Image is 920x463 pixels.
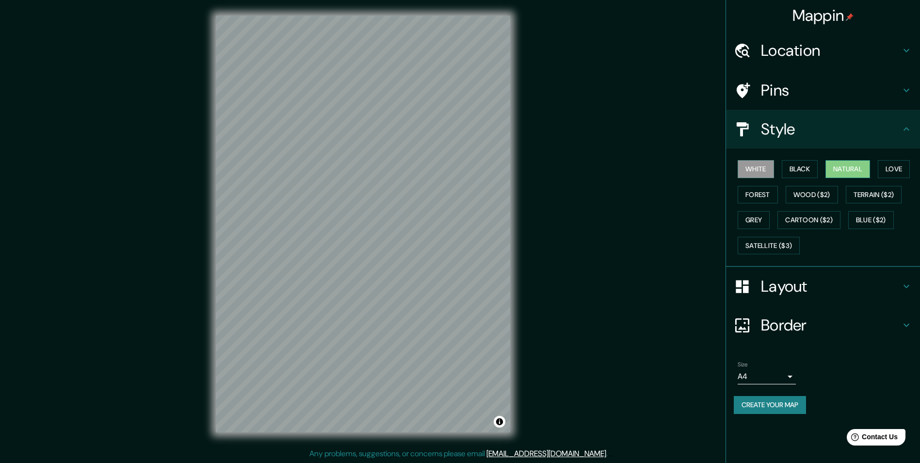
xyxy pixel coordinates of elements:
[726,31,920,70] div: Location
[726,110,920,149] div: Style
[846,13,854,21] img: pin-icon.png
[738,369,796,384] div: A4
[738,186,778,204] button: Forest
[309,448,608,460] p: Any problems, suggestions, or concerns please email .
[761,81,901,100] h4: Pins
[216,16,510,432] canvas: Map
[782,160,818,178] button: Black
[761,41,901,60] h4: Location
[761,119,901,139] h4: Style
[738,237,800,255] button: Satellite ($3)
[609,448,611,460] div: .
[734,396,806,414] button: Create your map
[834,425,909,452] iframe: Help widget launcher
[792,6,854,25] h4: Mappin
[825,160,870,178] button: Natural
[494,416,505,428] button: Toggle attribution
[738,361,748,369] label: Size
[777,211,840,229] button: Cartoon ($2)
[738,211,770,229] button: Grey
[726,267,920,306] div: Layout
[846,186,902,204] button: Terrain ($2)
[738,160,774,178] button: White
[786,186,838,204] button: Wood ($2)
[608,448,609,460] div: .
[761,277,901,296] h4: Layout
[726,71,920,110] div: Pins
[848,211,894,229] button: Blue ($2)
[878,160,910,178] button: Love
[761,315,901,335] h4: Border
[486,448,606,459] a: [EMAIL_ADDRESS][DOMAIN_NAME]
[726,306,920,345] div: Border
